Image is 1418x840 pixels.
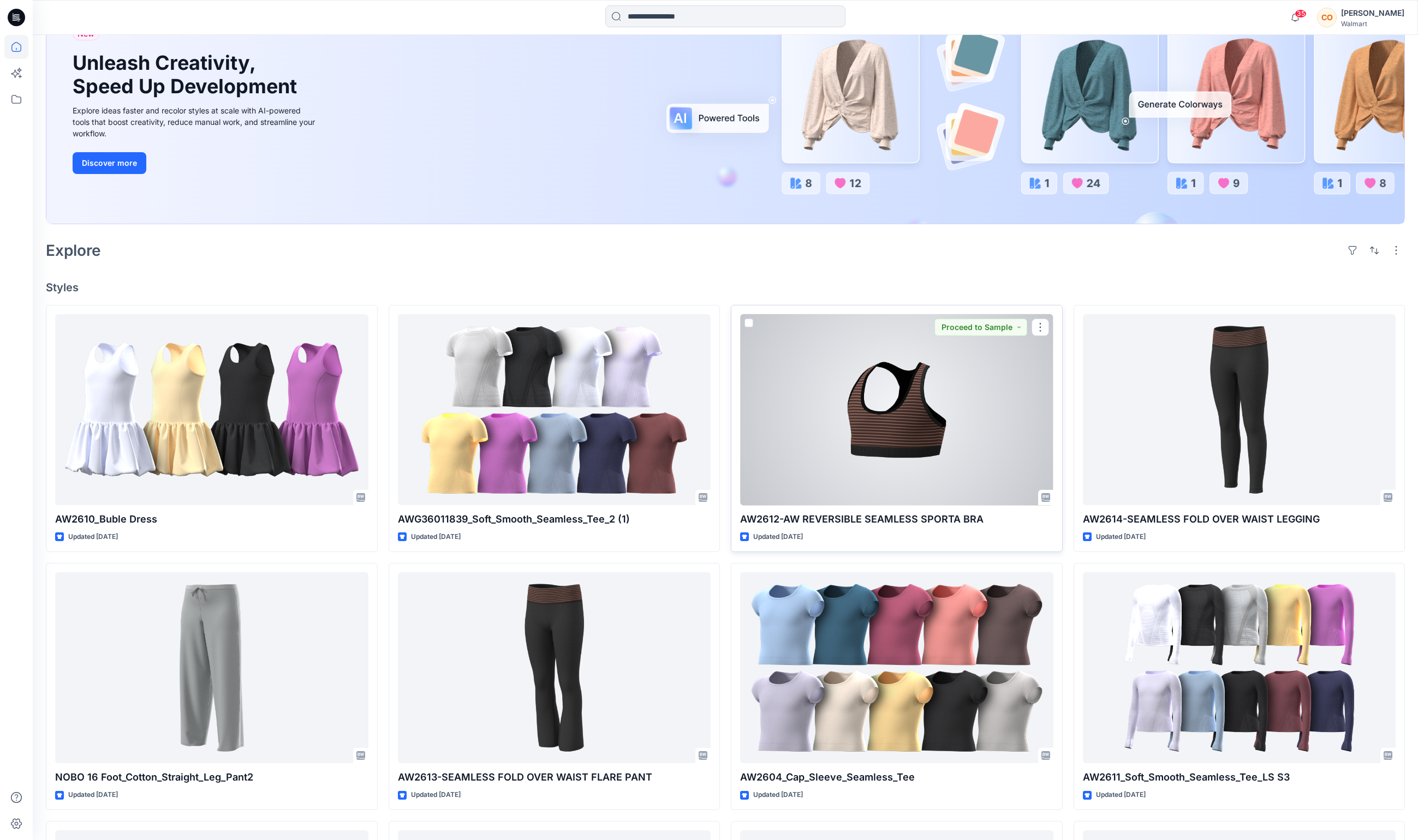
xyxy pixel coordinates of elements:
[1317,8,1337,27] div: CO
[740,770,1053,785] p: AW2604_Cap_Sleeve_Seamless_Tee
[46,281,1405,294] h4: Styles
[68,531,118,543] p: Updated [DATE]
[73,152,146,174] button: Discover more
[753,789,803,801] p: Updated [DATE]
[398,512,711,527] p: AWG36011839_Soft_Smooth_Seamless_Tee_2 (1)
[55,512,368,527] p: AW2610_Buble Dress
[1083,770,1396,785] p: AW2611_Soft_Smooth_Seamless_Tee_LS S3
[1295,9,1307,18] span: 35
[73,51,302,98] h1: Unleash Creativity, Speed Up Development
[398,572,711,764] a: AW2613-SEAMLESS FOLD OVER WAIST FLARE PANT
[55,572,368,764] a: NOBO 16 Foot_Cotton_Straight_Leg_Pant2
[753,531,803,543] p: Updated [DATE]
[1096,531,1146,543] p: Updated [DATE]
[55,770,368,785] p: NOBO 16 Foot_Cotton_Straight_Leg_Pant2
[46,242,101,259] h2: Explore
[1341,20,1404,28] div: Walmart
[68,789,118,801] p: Updated [DATE]
[1083,314,1396,506] a: AW2614-SEAMLESS FOLD OVER WAIST LEGGING
[398,314,711,506] a: AWG36011839_Soft_Smooth_Seamless_Tee_2 (1)
[740,512,1053,527] p: AW2612-AW REVERSIBLE SEAMLESS SPORTA BRA
[73,152,318,174] a: Discover more
[73,105,318,139] div: Explore ideas faster and recolor styles at scale with AI-powered tools that boost creativity, red...
[1083,572,1396,764] a: AW2611_Soft_Smooth_Seamless_Tee_LS S3
[411,531,461,543] p: Updated [DATE]
[740,314,1053,506] a: AW2612-AW REVERSIBLE SEAMLESS SPORTA BRA
[55,314,368,506] a: AW2610_Buble Dress
[1083,512,1396,527] p: AW2614-SEAMLESS FOLD OVER WAIST LEGGING
[1341,7,1404,20] div: [PERSON_NAME]
[411,789,461,801] p: Updated [DATE]
[740,572,1053,764] a: AW2604_Cap_Sleeve_Seamless_Tee
[398,770,711,785] p: AW2613-SEAMLESS FOLD OVER WAIST FLARE PANT
[1096,789,1146,801] p: Updated [DATE]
